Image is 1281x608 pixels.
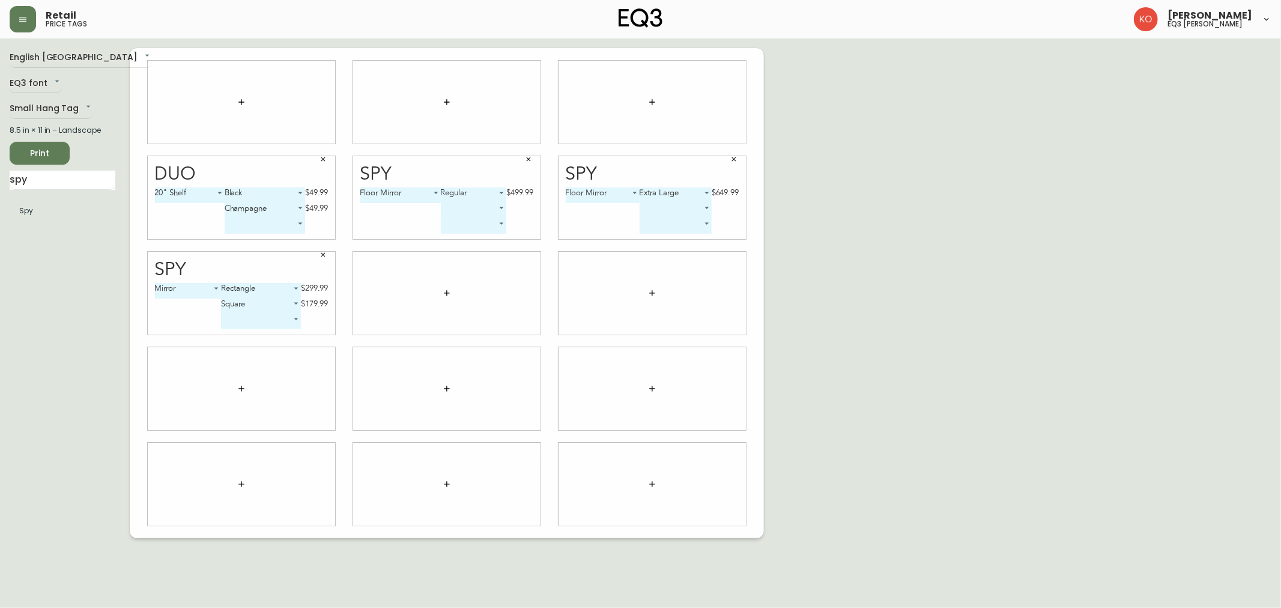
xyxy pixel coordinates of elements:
[46,11,76,20] span: Retail
[155,165,329,184] div: Duo
[360,165,534,184] div: Spy
[155,261,329,279] div: Spy
[225,203,305,219] div: Champagne
[10,142,70,165] button: Print
[441,187,506,203] div: Regular
[155,283,222,299] div: Mirror
[10,201,115,221] li: Small Hang Tag
[712,187,739,198] div: $649.99
[619,8,663,28] img: logo
[225,187,305,203] div: Black
[360,187,441,203] div: Floor Mirror
[1134,7,1158,31] img: 9beb5e5239b23ed26e0d832b1b8f6f2a
[640,187,712,203] div: Extra Large
[301,283,329,294] div: $299.99
[566,187,640,203] div: Floor Mirror
[10,99,93,119] div: Small Hang Tag
[506,187,534,198] div: $499.99
[19,146,60,161] span: Print
[1167,11,1252,20] span: [PERSON_NAME]
[566,165,739,184] div: Spy
[10,125,115,136] div: 8.5 in × 11 in – Landscape
[301,299,329,309] div: $179.99
[305,187,329,198] div: $49.99
[10,74,62,94] div: EQ3 font
[221,299,301,314] div: Square
[46,20,87,28] h5: price tags
[1167,20,1243,28] h5: eq3 [PERSON_NAME]
[305,203,329,214] div: $49.99
[10,48,152,68] div: English [GEOGRAPHIC_DATA]
[10,171,115,190] input: Search
[155,187,225,203] div: 20" Shelf
[221,283,301,299] div: Rectangle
